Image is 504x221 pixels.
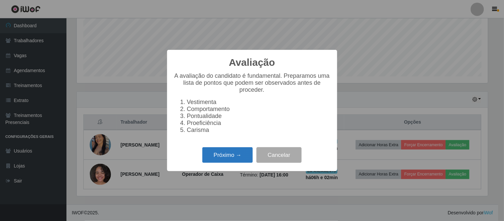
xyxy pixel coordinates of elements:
p: A avaliação do candidato é fundamental. Preparamos uma lista de pontos que podem ser observados a... [174,72,331,93]
button: Próximo → [202,147,253,163]
li: Pontualidade [187,113,331,120]
li: Proeficiência [187,120,331,127]
h2: Avaliação [229,56,275,68]
li: Comportamento [187,106,331,113]
li: Carisma [187,127,331,134]
button: Cancelar [256,147,302,163]
li: Vestimenta [187,99,331,106]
